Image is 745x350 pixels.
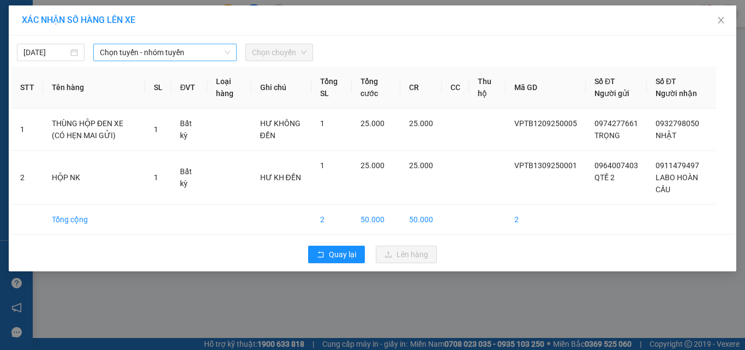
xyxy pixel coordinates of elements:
[352,205,400,235] td: 50.000
[252,44,307,61] span: Chọn chuyến
[376,246,437,263] button: uploadLên hàng
[23,46,68,58] input: 13/09/2025
[506,205,586,235] td: 2
[43,205,145,235] td: Tổng cộng
[320,161,325,170] span: 1
[86,17,147,31] span: Bến xe [GEOGRAPHIC_DATA]
[43,151,145,205] td: HỘP NK
[400,205,442,235] td: 50.000
[400,67,442,109] th: CR
[329,248,356,260] span: Quay lại
[317,251,325,259] span: rollback
[86,49,134,55] span: Hotline: 19001152
[3,79,67,86] span: In ngày:
[43,67,145,109] th: Tên hàng
[11,151,43,205] td: 2
[251,67,312,109] th: Ghi chú
[29,59,134,68] span: -----------------------------------------
[22,15,135,25] span: XÁC NHẬN SỐ HÀNG LÊN XE
[4,7,52,55] img: logo
[207,67,251,109] th: Loại hàng
[3,70,114,77] span: [PERSON_NAME]:
[308,246,365,263] button: rollbackQuay lại
[656,119,699,128] span: 0932798050
[171,67,207,109] th: ĐVT
[171,151,207,205] td: Bất kỳ
[594,131,620,140] span: TRỌNG
[706,5,736,36] button: Close
[43,109,145,151] td: THÙNG HỘP ĐEN XE (CÓ HẸN MAI GỬI)
[594,77,615,86] span: Số ĐT
[361,161,384,170] span: 25.000
[224,49,231,56] span: down
[154,125,158,134] span: 1
[656,89,697,98] span: Người nhận
[594,161,638,170] span: 0964007403
[11,109,43,151] td: 1
[594,89,629,98] span: Người gửi
[311,205,352,235] td: 2
[594,119,638,128] span: 0974277661
[656,173,698,194] span: LABO HOÀN CẦU
[24,79,67,86] span: 02:44:15 [DATE]
[514,119,577,128] span: VPTB1209250005
[171,109,207,151] td: Bất kỳ
[320,119,325,128] span: 1
[352,67,400,109] th: Tổng cước
[100,44,230,61] span: Chọn tuyến - nhóm tuyến
[656,131,676,140] span: NHẬT
[11,67,43,109] th: STT
[717,16,725,25] span: close
[311,67,352,109] th: Tổng SL
[409,119,433,128] span: 25.000
[656,77,676,86] span: Số ĐT
[469,67,506,109] th: Thu hộ
[86,6,149,15] strong: ĐỒNG PHƯỚC
[361,119,384,128] span: 25.000
[442,67,469,109] th: CC
[145,67,171,109] th: SL
[409,161,433,170] span: 25.000
[260,119,301,140] span: HƯ KHÔNG ĐỀN
[154,173,158,182] span: 1
[260,173,301,182] span: HƯ KH ĐỀN
[656,161,699,170] span: 0911479497
[514,161,577,170] span: VPTB1309250001
[594,173,615,182] span: QTẾ 2
[506,67,586,109] th: Mã GD
[86,33,150,46] span: 01 Võ Văn Truyện, KP.1, Phường 2
[55,69,115,78] span: VPTB1309250001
